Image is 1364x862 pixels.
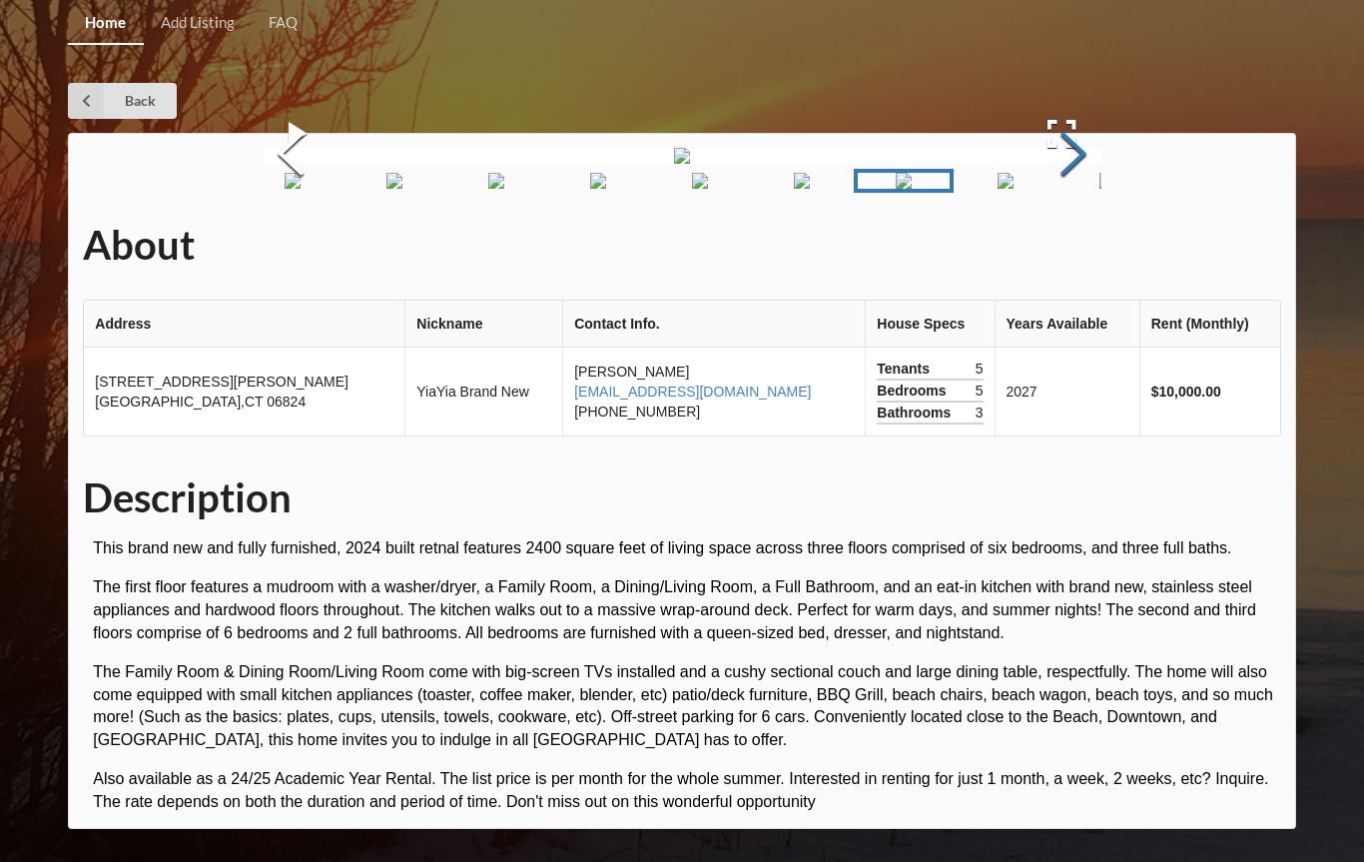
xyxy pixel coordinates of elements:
[84,301,404,348] th: Address
[68,2,143,45] a: Home
[574,384,811,400] a: [EMAIL_ADDRESS][DOMAIN_NAME]
[446,169,546,193] a: Go to Slide 5
[562,301,865,348] th: Contact Info.
[692,173,708,189] img: 12SandyWay%2F2024-03-28%2012.59.39.jpg
[93,576,1280,645] p: The first floor features a mudroom with a washer/dryer, a Family Room, a Dining/Living Room, a Fu...
[794,173,810,189] img: 12SandyWay%2F2024-03-28%2013.06.04.jpg
[976,403,984,423] span: 3
[263,66,319,247] button: Previous Slide
[344,169,444,193] a: Go to Slide 4
[976,359,984,379] span: 5
[995,348,1139,435] td: 2027
[956,169,1055,193] a: Go to Slide 10
[404,348,562,435] td: YiaYia Brand New
[1139,301,1280,348] th: Rent (Monthly)
[650,169,750,193] a: Go to Slide 7
[95,374,348,390] span: [STREET_ADDRESS][PERSON_NAME]
[1022,105,1101,163] button: Open Fullscreen
[976,381,984,401] span: 5
[854,169,954,193] a: Go to Slide 9
[252,2,315,45] a: FAQ
[93,537,1280,560] p: This brand new and fully furnished, 2024 built retnal features 2400 square feet of living space a...
[95,394,306,410] span: [GEOGRAPHIC_DATA] , CT 06824
[93,768,1280,814] p: Also available as a 24/25 Academic Year Rental. The list price is per month for the whole summer....
[590,173,606,189] img: 12SandyWay%2F2024-03-28%2012.54.05.jpg
[83,472,1280,523] h1: Description
[144,2,252,45] a: Add Listing
[998,173,1014,189] img: 12SandyWay%2F2024-03-28%2013.17.19-1.jpg
[995,301,1139,348] th: Years Available
[674,148,690,164] img: 12SandyWay%2F2024-03-28%2013.16.45-2.jpg
[877,381,951,401] span: Bedrooms
[386,173,402,189] img: 12SandyWay%2F2024-03-28%2012.41.33.jpg
[83,220,1280,271] h1: About
[1151,384,1221,400] b: $10,000.00
[752,169,852,193] a: Go to Slide 8
[877,359,935,379] span: Tenants
[548,169,648,193] a: Go to Slide 6
[404,301,562,348] th: Nickname
[68,83,177,119] a: Back
[877,403,956,423] span: Bathrooms
[1045,66,1101,247] button: Next Slide
[865,301,994,348] th: House Specs
[93,661,1280,752] p: The Family Room & Dining Room/Living Room come with big-screen TVs installed and a cushy sectiona...
[896,173,912,189] img: 12SandyWay%2F2024-03-28%2013.16.45-2.jpg
[562,348,865,435] td: [PERSON_NAME] [PHONE_NUMBER]
[39,169,878,193] div: Thumbnail Navigation
[488,173,504,189] img: 12SandyWay%2F2024-03-28%2012.42.21.jpg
